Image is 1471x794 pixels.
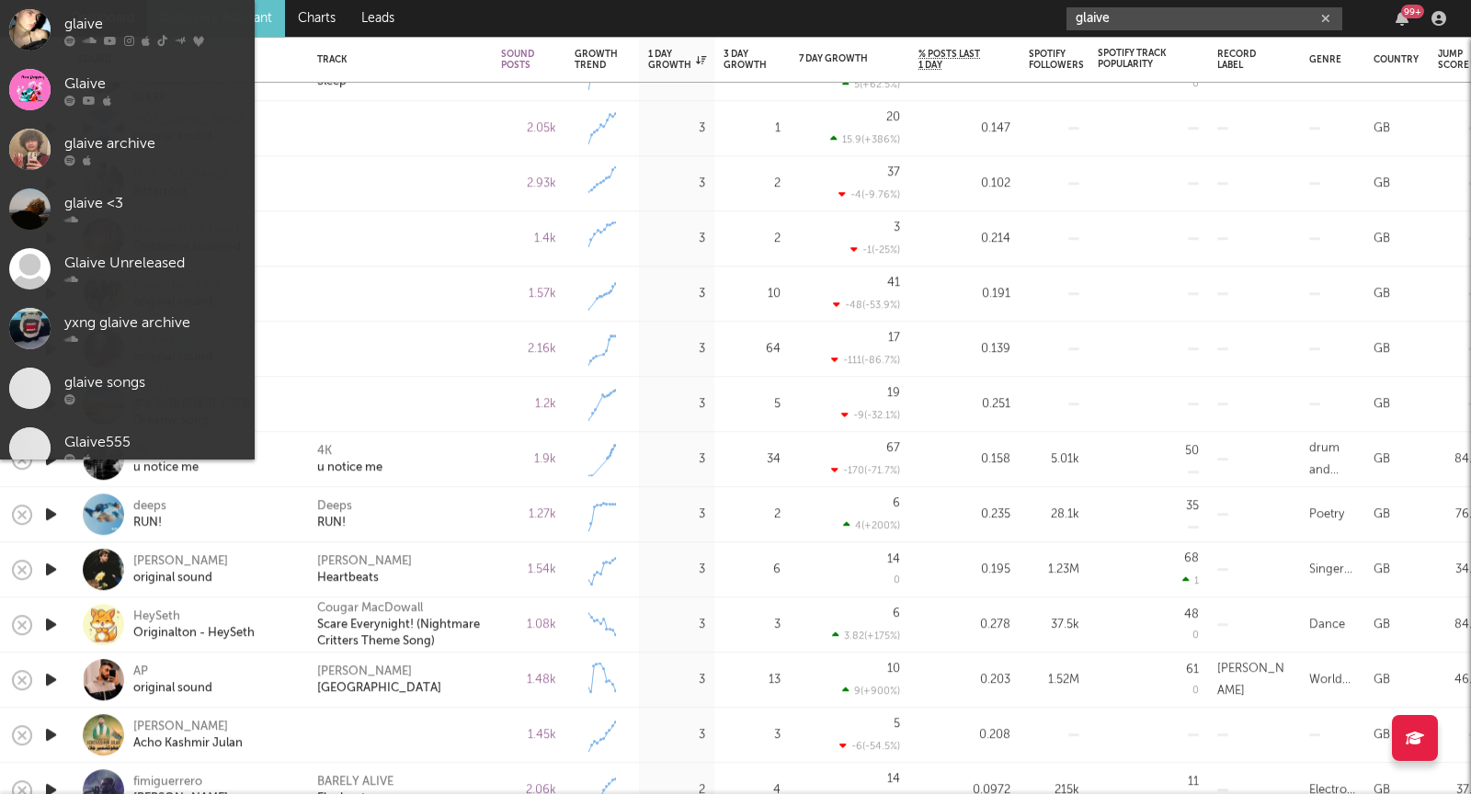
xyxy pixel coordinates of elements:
[501,559,556,581] div: 1.54k
[317,664,412,680] a: [PERSON_NAME]
[887,277,900,289] div: 41
[501,62,556,85] div: 1.01k
[1029,614,1079,636] div: 37.5k
[1309,669,1355,691] div: Worldwide
[501,393,556,415] div: 1.2k
[1309,559,1355,581] div: Singer/Songwriter
[501,724,556,746] div: 1.45k
[648,62,705,85] div: 3
[1192,686,1199,697] div: 0
[648,49,706,71] div: 1 Day Growth
[133,459,199,476] div: u notice me
[317,570,379,586] a: Heartbeats
[501,504,556,526] div: 1.27k
[918,393,1010,415] div: 0.251
[1029,49,1084,71] div: Spotify Followers
[648,614,705,636] div: 3
[133,570,228,586] div: original sound
[1029,559,1079,581] div: 1.23M
[1396,11,1408,26] button: 99+
[317,443,332,459] div: 4K
[838,188,900,200] div: -4 ( -9.76 % )
[501,228,556,250] div: 1.4k
[133,498,166,515] div: deeps
[850,244,900,255] div: -1 ( -25 % )
[1309,504,1344,526] div: Poetry
[1184,552,1199,564] div: 68
[1029,448,1079,471] div: 5.01k
[918,338,1010,360] div: 0.139
[1374,118,1390,140] div: GB
[1217,49,1263,71] div: Record Label
[1029,504,1079,526] div: 28.1k
[317,459,382,476] a: u notice me
[133,774,228,790] div: fimiguerrero
[317,515,346,531] a: RUN!
[1182,574,1199,586] div: 1
[648,448,705,471] div: 3
[724,49,767,71] div: 3 Day Growth
[888,332,900,344] div: 17
[133,608,255,641] a: HeySethOriginalton - HeySeth
[133,553,228,586] a: [PERSON_NAME]original sound
[317,774,393,790] a: BARELY ALIVE
[648,283,705,305] div: 3
[133,515,166,531] div: RUN!
[64,74,245,96] div: Glaive
[1186,664,1199,675] div: 61
[317,600,423,617] div: Cougar MacDowall
[724,393,781,415] div: 5
[317,617,483,650] a: Scare Everynight! (Nightmare Critters Theme Song)
[1186,501,1199,513] div: 35
[317,680,441,697] div: [GEOGRAPHIC_DATA]
[1309,614,1345,636] div: Dance
[918,669,1010,691] div: 0.203
[1401,5,1424,18] div: 99 +
[918,228,1010,250] div: 0.214
[1374,448,1390,471] div: GB
[64,253,245,275] div: Glaive Unreleased
[1192,631,1199,641] div: 0
[799,53,872,64] div: 7 Day Growth
[133,680,212,697] div: original sound
[918,118,1010,140] div: 0.147
[1098,48,1171,70] div: Spotify Track Popularity
[893,497,900,509] div: 6
[831,464,900,476] div: -170 ( -71.7 % )
[133,719,243,735] div: [PERSON_NAME]
[918,62,1010,85] div: 0.298
[724,283,781,305] div: 10
[1217,658,1291,702] div: [PERSON_NAME]
[1374,393,1390,415] div: GB
[887,166,900,178] div: 37
[843,519,900,531] div: 4 ( +200 % )
[317,553,412,570] div: [PERSON_NAME]
[894,221,900,233] div: 3
[832,630,900,641] div: 3.82 ( +175 % )
[918,614,1010,636] div: 0.278
[501,614,556,636] div: 1.08k
[1309,62,1355,85] div: Hip-Hop/Rap
[317,498,352,515] a: Deeps
[724,724,781,746] div: 3
[1029,62,1079,85] div: 24.4k
[886,442,900,454] div: 67
[724,448,781,471] div: 34
[887,773,900,785] div: 14
[833,299,900,311] div: -48 ( -53.9 % )
[501,283,556,305] div: 1.57k
[1185,446,1199,458] div: 50
[724,504,781,526] div: 2
[1438,49,1469,71] div: Jump Score
[133,443,199,476] a: 4Ku notice me
[501,118,556,140] div: 2.05k
[918,724,1010,746] div: 0.208
[724,118,781,140] div: 1
[575,49,621,71] div: Growth Trend
[1374,54,1419,65] div: Country
[317,74,347,90] div: Sleep
[501,669,556,691] div: 1.48k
